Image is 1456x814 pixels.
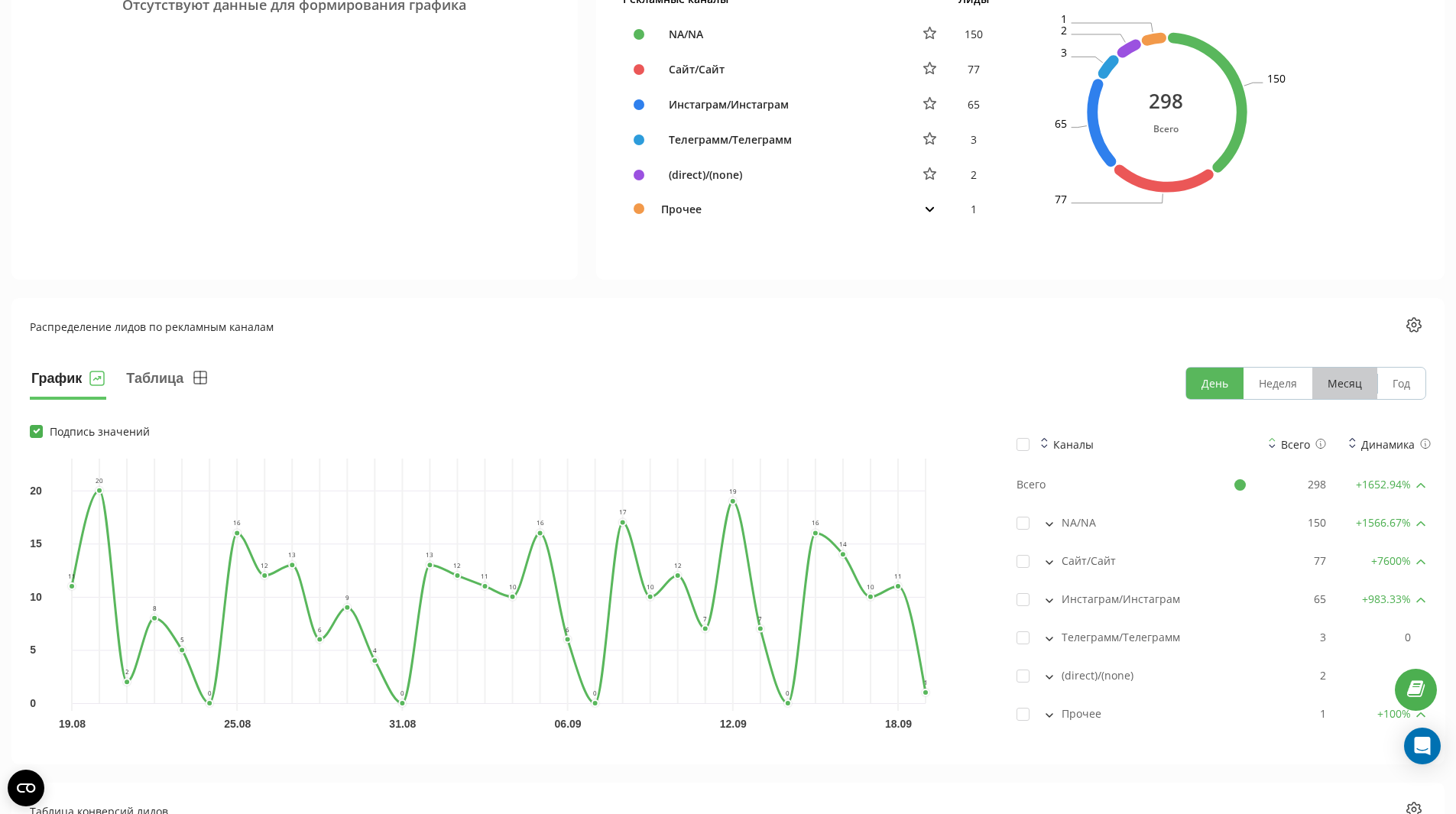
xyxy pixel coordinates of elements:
[1377,368,1425,399] button: Год
[1017,515,1246,530] div: NA/NA
[1266,71,1285,86] text: 150
[30,319,274,335] div: Распределение лидов по рекламным каналам
[661,61,901,77] div: Сайт/Сайт
[389,718,416,730] text: 31.08
[758,615,762,623] text: 7
[950,87,997,122] td: 65
[1149,120,1183,136] div: Всего
[812,518,819,527] text: 16
[653,193,910,225] td: Прочее
[555,718,582,730] text: 06.09
[30,537,42,550] text: 15
[373,646,377,654] text: 4
[566,625,569,634] text: 6
[30,591,42,603] text: 10
[1244,368,1312,399] button: Неделя
[661,167,901,183] div: (direct)/(none)
[885,718,912,730] text: 18.09
[96,476,103,485] text: 20
[661,26,901,42] div: NA/NA
[1269,436,1326,452] div: Всего
[30,367,106,400] button: График
[1061,11,1067,26] text: 1
[720,718,747,730] text: 12.09
[288,550,296,559] text: 13
[1356,477,1411,492] span: + 1652.94 %
[950,52,997,87] td: 77
[647,582,654,591] text: 10
[1405,630,1411,645] span: 0
[593,689,597,697] text: 0
[125,367,211,400] button: Таблица
[481,572,488,580] text: 11
[950,17,997,52] td: 150
[1061,23,1067,37] text: 2
[8,770,44,806] button: Open CMP widget
[1356,515,1411,530] span: + 1566.67 %
[1362,592,1411,607] span: + 983.33 %
[867,582,874,591] text: 10
[1404,728,1441,764] div: Open Intercom Messenger
[1017,630,1246,645] div: Телеграмм/Телеграмм
[30,697,36,709] text: 0
[68,572,76,580] text: 11
[1055,115,1067,130] text: 65
[1149,86,1183,114] div: 298
[1349,436,1431,452] div: Динамика
[208,689,212,697] text: 0
[950,122,997,157] td: 3
[1017,592,1246,607] div: Инстаграм/Инстаграм
[1269,477,1326,492] div: 298
[318,625,322,634] text: 6
[153,604,157,612] text: 8
[924,678,928,686] text: 1
[729,487,737,495] text: 19
[1017,477,1246,492] div: Всего
[1017,553,1246,569] div: Сайт/Сайт
[1269,553,1326,569] div: 77
[661,96,901,112] div: Инстаграм/Инстаграм
[30,425,150,438] label: Подпись значений
[786,689,790,697] text: 0
[839,540,847,548] text: 14
[1017,706,1246,722] div: Прочее
[950,193,997,225] td: 1
[125,667,129,676] text: 2
[703,615,707,623] text: 7
[1312,368,1377,399] button: Месяц
[261,561,268,569] text: 12
[1269,630,1326,645] div: 3
[1269,668,1326,683] div: 2
[345,593,349,602] text: 9
[233,518,241,527] text: 16
[674,561,682,569] text: 12
[1061,45,1067,60] text: 3
[619,508,627,516] text: 17
[30,485,42,497] text: 20
[1269,706,1326,722] div: 1
[894,572,902,580] text: 11
[1053,436,1094,452] div: Каналы
[1186,368,1244,399] button: День
[1377,706,1411,722] span: + 100 %
[950,157,997,193] td: 2
[1269,515,1326,530] div: 150
[1269,592,1326,607] div: 65
[537,518,544,527] text: 16
[59,718,86,730] text: 19.08
[224,718,251,730] text: 25.08
[400,689,404,697] text: 0
[1405,668,1411,683] span: 0
[509,582,517,591] text: 10
[1055,191,1067,206] text: 77
[1017,668,1246,683] div: (direct)/(none)
[661,131,901,148] div: Телеграмм/Телеграмм
[426,550,433,559] text: 13
[30,644,36,656] text: 5
[1371,553,1411,569] span: + 7600 %
[453,561,461,569] text: 12
[180,635,184,644] text: 5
